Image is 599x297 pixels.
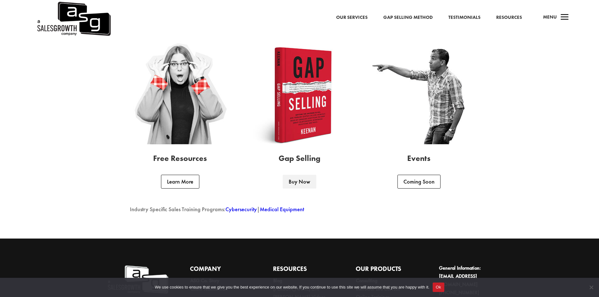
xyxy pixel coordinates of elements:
[383,14,433,22] a: Gap Selling Method
[107,264,168,295] img: A Sales Growth Company
[260,206,304,213] a: Medical Equipment
[397,175,441,189] a: Coming Soon
[439,273,478,288] a: [EMAIL_ADDRESS][DOMAIN_NAME]
[336,14,368,22] a: Our Services
[588,284,594,290] span: No
[439,264,500,289] li: General Information:
[356,277,377,284] a: Consulting
[190,277,219,284] a: ASG Co. Story
[283,175,316,189] a: Buy Now
[543,14,557,20] span: Menu
[190,264,251,277] h4: Company
[356,264,417,277] h4: Our Products
[496,14,522,22] a: Resources
[273,264,334,277] h4: Resources
[155,284,429,290] span: We use cookies to ensure that we give you the best experience on our website. If you continue to ...
[225,206,257,213] a: Cybersecurity
[273,277,282,284] a: Blog
[407,153,430,163] span: Events
[279,153,320,163] span: Gap Selling
[433,283,444,292] button: Ok
[448,14,480,22] a: Testimonials
[130,206,469,213] p: Industry Specific Sales Training Programs: |
[153,153,207,163] span: Free Resources
[558,11,571,24] span: a
[161,175,199,189] a: Learn More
